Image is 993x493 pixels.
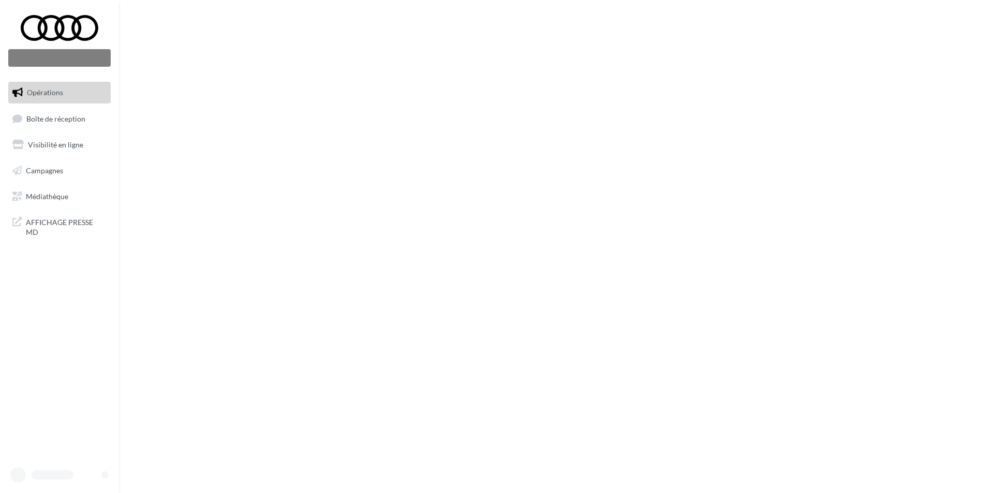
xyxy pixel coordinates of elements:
span: Campagnes [26,166,63,175]
span: Visibilité en ligne [28,140,83,149]
span: AFFICHAGE PRESSE MD [26,215,107,237]
a: Campagnes [6,160,113,182]
span: Médiathèque [26,191,68,200]
a: AFFICHAGE PRESSE MD [6,211,113,242]
a: Médiathèque [6,186,113,207]
a: Boîte de réception [6,108,113,130]
span: Opérations [27,88,63,97]
div: Nouvelle campagne [8,49,111,67]
a: Visibilité en ligne [6,134,113,156]
span: Boîte de réception [26,114,85,123]
a: Opérations [6,82,113,103]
